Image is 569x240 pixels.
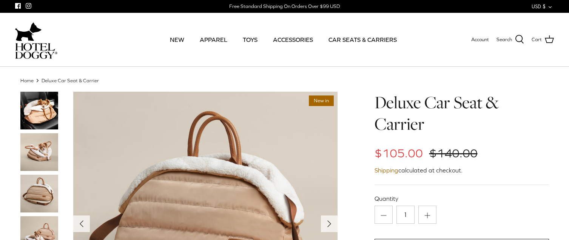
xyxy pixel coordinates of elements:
[20,77,549,84] nav: Breadcrumbs
[15,20,42,43] img: dog-icon.svg
[429,146,478,160] span: $140.00
[497,36,512,44] span: Search
[20,77,34,83] a: Home
[112,27,455,52] div: Primary navigation
[73,215,90,232] button: Previous
[193,27,234,52] a: APPAREL
[163,27,191,52] a: NEW
[322,27,404,52] a: CAR SEATS & CARRIERS
[15,20,57,59] a: hoteldoggycom
[471,37,489,42] span: Account
[375,167,398,174] a: Shipping
[266,27,320,52] a: ACCESSORIES
[396,206,415,224] input: Quantity
[42,77,99,83] a: Deluxe Car Seat & Carrier
[229,3,340,10] div: Free Standard Shipping On Orders Over $99 USD
[497,35,524,45] a: Search
[532,35,554,45] a: Cart
[375,146,423,160] span: $105.00
[321,215,338,232] button: Next
[375,166,549,175] div: calculated at checkout.
[532,36,542,44] span: Cart
[26,3,31,9] a: Instagram
[309,95,334,106] span: New in
[236,27,264,52] a: TOYS
[375,194,549,203] label: Quantity
[375,92,549,135] h1: Deluxe Car Seat & Carrier
[15,43,57,59] img: hoteldoggycom
[229,1,340,12] a: Free Standard Shipping On Orders Over $99 USD
[471,36,489,44] a: Account
[15,3,21,9] a: Facebook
